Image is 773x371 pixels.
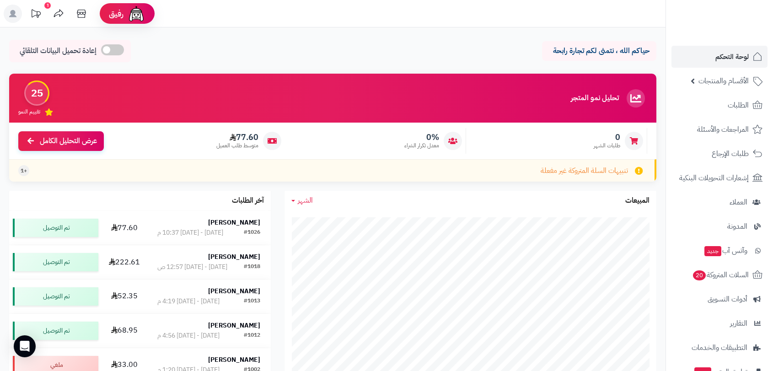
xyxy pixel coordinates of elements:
a: التقارير [671,312,768,334]
div: تم التوصيل [13,287,98,306]
div: #1012 [244,331,260,340]
td: 222.61 [102,245,146,279]
div: Open Intercom Messenger [14,335,36,357]
span: 0 [594,132,620,142]
a: السلات المتروكة20 [671,264,768,286]
a: عرض التحليل الكامل [18,131,104,151]
span: الطلبات [728,99,749,112]
span: تقييم النمو [18,108,40,116]
div: 1 [44,2,51,9]
div: [DATE] - [DATE] 10:37 م [157,228,223,237]
div: #1026 [244,228,260,237]
span: 77.60 [216,132,258,142]
span: 0% [404,132,439,142]
span: التطبيقات والخدمات [692,341,747,354]
span: إعادة تحميل البيانات التلقائي [20,46,97,56]
td: 68.95 [102,314,146,348]
span: المراجعات والأسئلة [697,123,749,136]
strong: [PERSON_NAME] [208,286,260,296]
span: جديد [704,246,721,256]
span: +1 [21,167,27,175]
img: ai-face.png [127,5,145,23]
span: رفيق [109,8,123,19]
span: الأقسام والمنتجات [698,75,749,87]
a: التطبيقات والخدمات [671,337,768,359]
strong: [PERSON_NAME] [208,321,260,330]
h3: المبيعات [625,197,650,205]
a: تحديثات المنصة [24,5,47,25]
a: أدوات التسويق [671,288,768,310]
a: الشهر [291,195,313,206]
a: لوحة التحكم [671,46,768,68]
a: المدونة [671,215,768,237]
span: طلبات الشهر [594,142,620,150]
span: عرض التحليل الكامل [40,136,97,146]
span: التقارير [730,317,747,330]
div: [DATE] - [DATE] 12:57 ص [157,263,227,272]
div: #1018 [244,263,260,272]
span: تنبيهات السلة المتروكة غير مفعلة [541,166,628,176]
div: تم التوصيل [13,322,98,340]
span: طلبات الإرجاع [712,147,749,160]
a: الطلبات [671,94,768,116]
a: إشعارات التحويلات البنكية [671,167,768,189]
a: طلبات الإرجاع [671,143,768,165]
div: [DATE] - [DATE] 4:19 م [157,297,220,306]
span: معدل تكرار الشراء [404,142,439,150]
span: وآتس آب [703,244,747,257]
h3: تحليل نمو المتجر [571,94,619,102]
div: تم التوصيل [13,219,98,237]
a: العملاء [671,191,768,213]
td: 52.35 [102,280,146,313]
span: 20 [692,270,707,281]
p: حياكم الله ، نتمنى لكم تجارة رابحة [549,46,650,56]
a: وآتس آبجديد [671,240,768,262]
h3: آخر الطلبات [232,197,264,205]
span: الشهر [298,195,313,206]
td: 77.60 [102,211,146,245]
span: العملاء [730,196,747,209]
span: أدوات التسويق [708,293,747,306]
div: [DATE] - [DATE] 4:56 م [157,331,220,340]
span: إشعارات التحويلات البنكية [679,172,749,184]
span: لوحة التحكم [715,50,749,63]
span: السلات المتروكة [692,269,749,281]
span: متوسط طلب العميل [216,142,258,150]
div: تم التوصيل [13,253,98,271]
strong: [PERSON_NAME] [208,218,260,227]
strong: [PERSON_NAME] [208,355,260,365]
img: logo-2.png [711,11,764,30]
span: المدونة [727,220,747,233]
strong: [PERSON_NAME] [208,252,260,262]
div: #1013 [244,297,260,306]
a: المراجعات والأسئلة [671,118,768,140]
